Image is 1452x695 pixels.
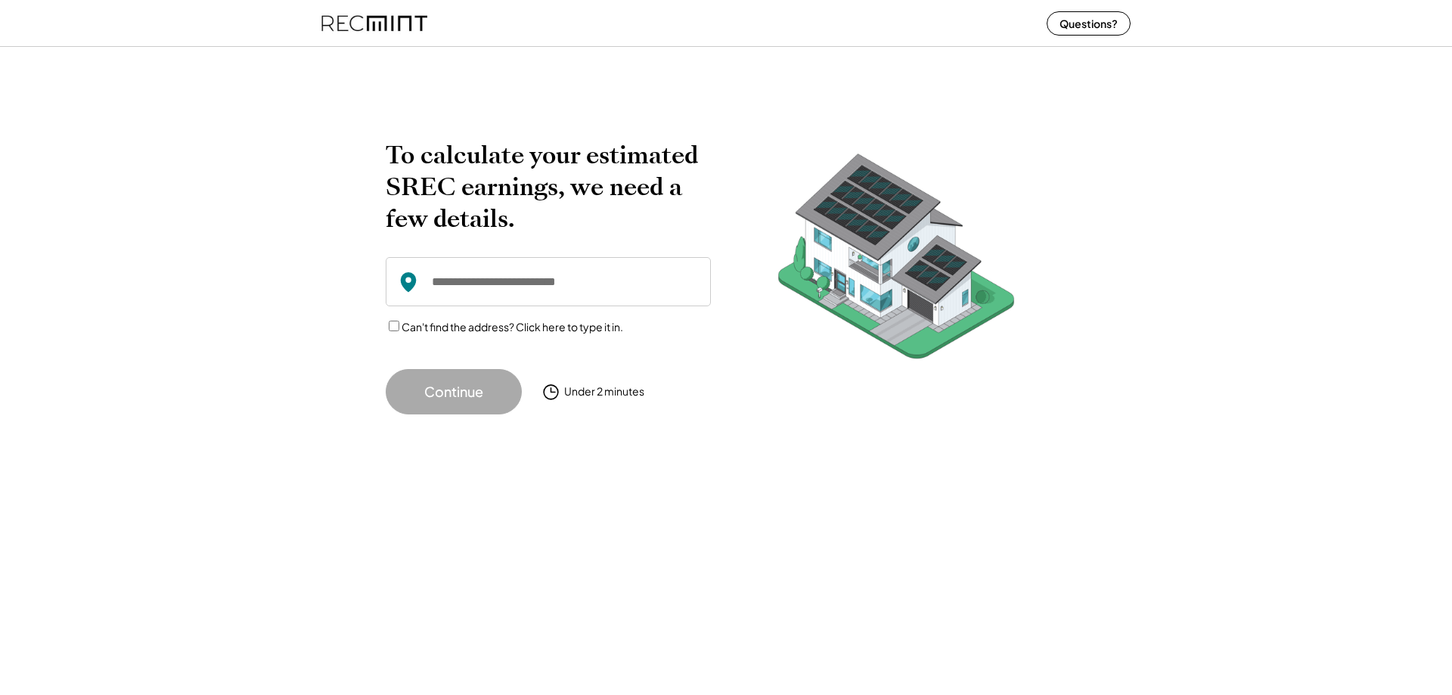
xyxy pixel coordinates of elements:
[386,369,522,414] button: Continue
[1047,11,1131,36] button: Questions?
[564,384,644,399] div: Under 2 minutes
[749,139,1044,382] img: RecMintArtboard%207.png
[321,3,427,43] img: recmint-logotype%403x%20%281%29.jpeg
[386,139,711,234] h2: To calculate your estimated SREC earnings, we need a few details.
[402,320,623,334] label: Can't find the address? Click here to type it in.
